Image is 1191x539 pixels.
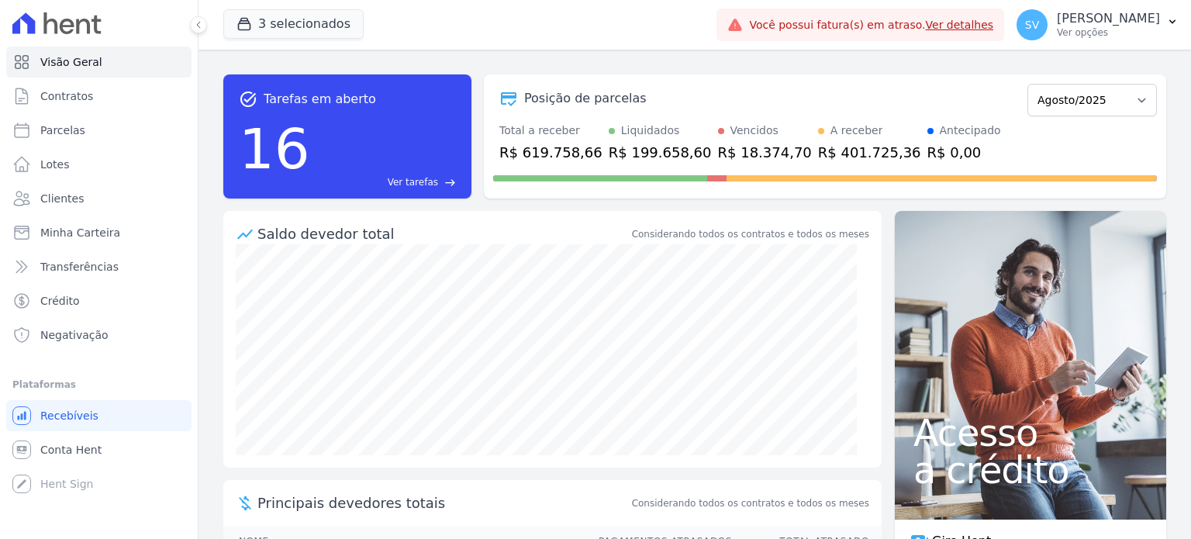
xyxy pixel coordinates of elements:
p: [PERSON_NAME] [1057,11,1160,26]
span: Acesso [913,414,1148,451]
span: Parcelas [40,123,85,138]
span: Negativação [40,327,109,343]
span: Recebíveis [40,408,98,423]
div: Liquidados [621,123,680,139]
a: Crédito [6,285,192,316]
a: Clientes [6,183,192,214]
span: Contratos [40,88,93,104]
div: Saldo devedor total [257,223,629,244]
a: Lotes [6,149,192,180]
span: Tarefas em aberto [264,90,376,109]
a: Conta Hent [6,434,192,465]
div: Considerando todos os contratos e todos os meses [632,227,869,241]
a: Negativação [6,320,192,351]
span: Conta Hent [40,442,102,458]
div: Total a receber [499,123,602,139]
div: Plataformas [12,375,185,394]
span: Crédito [40,293,80,309]
span: Principais devedores totais [257,492,629,513]
a: Contratos [6,81,192,112]
div: R$ 18.374,70 [718,142,812,163]
a: Ver tarefas east [316,175,456,189]
a: Minha Carteira [6,217,192,248]
span: SV [1025,19,1039,30]
span: task_alt [239,90,257,109]
a: Parcelas [6,115,192,146]
span: Clientes [40,191,84,206]
div: Vencidos [730,123,778,139]
a: Ver detalhes [926,19,994,31]
div: Antecipado [940,123,1001,139]
span: Considerando todos os contratos e todos os meses [632,496,869,510]
a: Recebíveis [6,400,192,431]
div: Posição de parcelas [524,89,647,108]
div: R$ 199.658,60 [609,142,712,163]
div: A receber [830,123,883,139]
span: east [444,177,456,188]
span: Visão Geral [40,54,102,70]
span: Ver tarefas [388,175,438,189]
div: R$ 0,00 [927,142,1001,163]
p: Ver opções [1057,26,1160,39]
div: R$ 401.725,36 [818,142,921,163]
a: Visão Geral [6,47,192,78]
span: Lotes [40,157,70,172]
button: 3 selecionados [223,9,364,39]
div: 16 [239,109,310,189]
span: Você possui fatura(s) em atraso. [749,17,993,33]
span: a crédito [913,451,1148,489]
div: R$ 619.758,66 [499,142,602,163]
a: Transferências [6,251,192,282]
span: Transferências [40,259,119,275]
span: Minha Carteira [40,225,120,240]
button: SV [PERSON_NAME] Ver opções [1004,3,1191,47]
